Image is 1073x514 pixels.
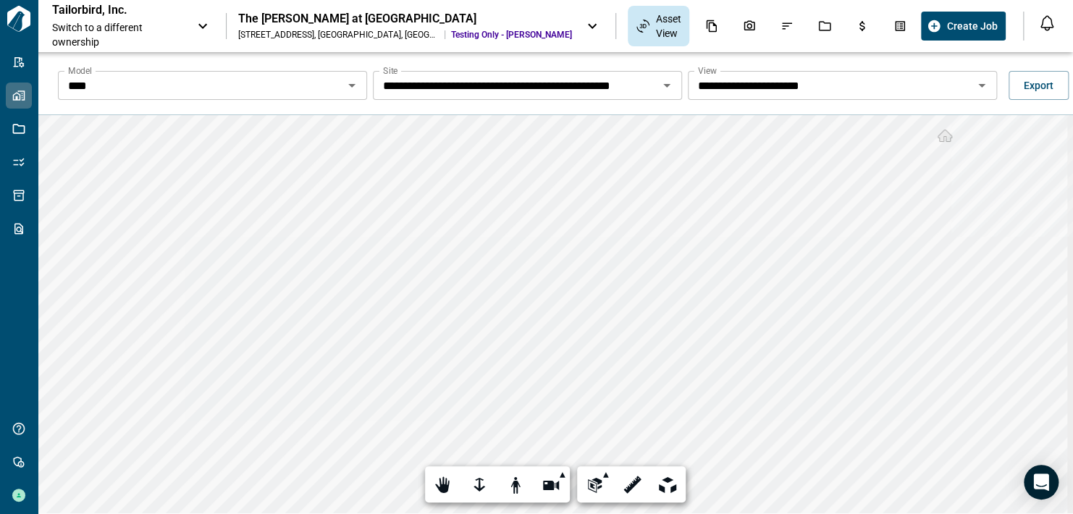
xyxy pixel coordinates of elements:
[1009,71,1069,100] button: Export
[383,64,397,77] label: Site
[657,75,677,96] button: Open
[847,14,878,38] div: Budgets
[1024,78,1053,93] span: Export
[734,14,765,38] div: Photos
[697,14,727,38] div: Documents
[809,14,840,38] div: Jobs
[921,12,1006,41] button: Create Job
[238,12,572,26] div: The [PERSON_NAME] at [GEOGRAPHIC_DATA]
[772,14,802,38] div: Issues & Info
[238,29,439,41] div: [STREET_ADDRESS] , [GEOGRAPHIC_DATA] , [GEOGRAPHIC_DATA]
[342,75,362,96] button: Open
[655,12,681,41] span: Asset View
[52,20,182,49] span: Switch to a different ownership
[628,6,689,46] div: Asset View
[1024,465,1059,500] div: Open Intercom Messenger
[947,19,998,33] span: Create Job
[451,29,572,41] span: Testing Only - [PERSON_NAME]
[972,75,992,96] button: Open
[698,64,717,77] label: View
[1035,12,1059,35] button: Open notification feed
[52,3,182,17] p: Tailorbird, Inc.
[885,14,915,38] div: Takeoff Center
[68,64,92,77] label: Model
